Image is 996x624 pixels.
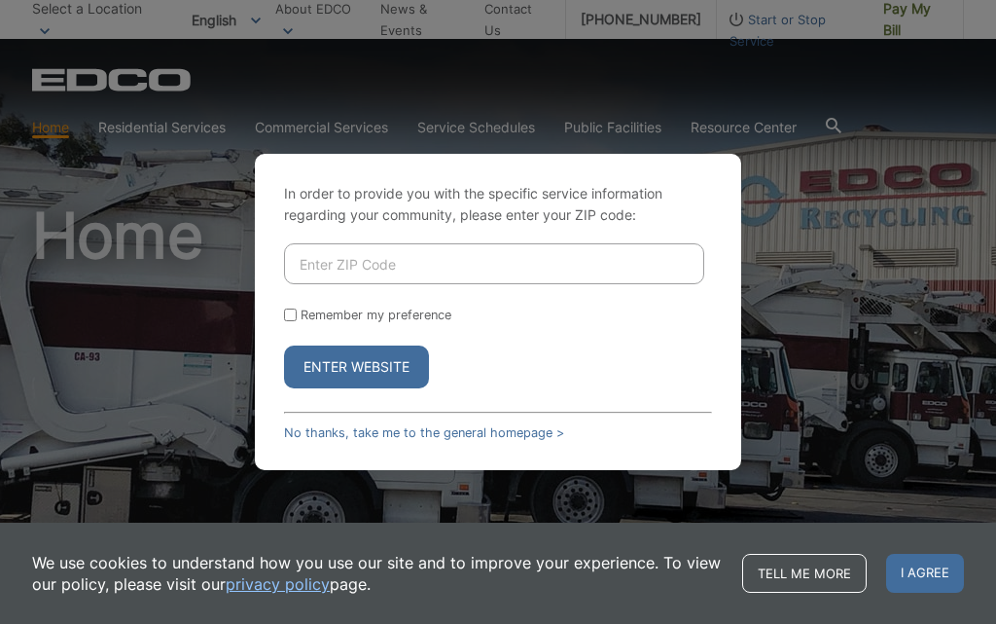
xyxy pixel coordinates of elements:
[284,346,429,388] button: Enter Website
[284,425,564,440] a: No thanks, take me to the general homepage >
[301,308,451,322] label: Remember my preference
[284,243,704,284] input: Enter ZIP Code
[284,183,712,226] p: In order to provide you with the specific service information regarding your community, please en...
[226,573,330,595] a: privacy policy
[32,552,723,595] p: We use cookies to understand how you use our site and to improve your experience. To view our pol...
[742,554,867,593] a: Tell me more
[886,554,964,593] span: I agree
